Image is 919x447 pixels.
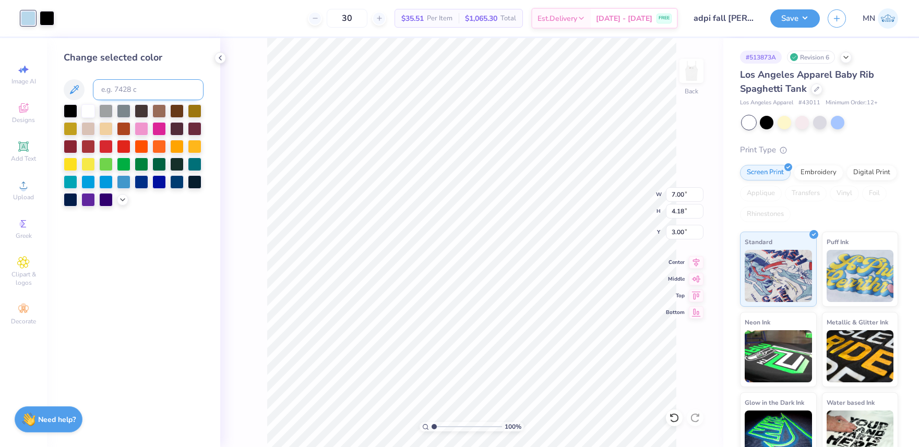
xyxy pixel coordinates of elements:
input: – – [327,9,367,28]
span: Metallic & Glitter Ink [827,317,888,328]
span: Total [500,13,516,24]
span: Add Text [11,154,36,163]
button: Save [770,9,820,28]
a: MN [863,8,898,29]
span: Upload [13,193,34,201]
span: Neon Ink [745,317,770,328]
input: e.g. 7428 c [93,79,204,100]
span: Clipart & logos [5,270,42,287]
span: Per Item [427,13,452,24]
div: Transfers [785,186,827,201]
div: Rhinestones [740,207,791,222]
span: Decorate [11,317,36,325]
strong: Need help? [38,415,76,425]
img: Mark Navarro [878,8,898,29]
img: Puff Ink [827,250,894,302]
span: Puff Ink [827,236,849,247]
span: # 43011 [798,99,820,107]
span: Est. Delivery [538,13,577,24]
div: Change selected color [64,51,204,65]
div: Back [685,87,698,96]
span: Top [666,292,685,299]
span: Greek [16,232,32,240]
div: Vinyl [830,186,859,201]
span: FREE [659,15,670,22]
span: Middle [666,275,685,283]
span: [DATE] - [DATE] [596,13,652,24]
span: Los Angeles Apparel [740,99,793,107]
span: $1,065.30 [465,13,497,24]
div: Foil [862,186,887,201]
span: Water based Ink [827,397,875,408]
span: Glow in the Dark Ink [745,397,804,408]
span: Minimum Order: 12 + [826,99,878,107]
div: Embroidery [794,165,843,180]
img: Neon Ink [745,330,812,382]
div: Revision 6 [787,51,835,64]
div: Print Type [740,144,898,156]
img: Metallic & Glitter Ink [827,330,894,382]
span: Center [666,259,685,266]
span: Los Angeles Apparel Baby Rib Spaghetti Tank [740,68,874,95]
span: MN [863,13,875,25]
input: Untitled Design [686,8,762,29]
span: $35.51 [401,13,424,24]
img: Standard [745,250,812,302]
span: Image AI [11,77,36,86]
span: 100 % [505,422,521,431]
span: Standard [745,236,772,247]
span: Bottom [666,309,685,316]
div: Digital Print [846,165,897,180]
div: Screen Print [740,165,791,180]
span: Designs [12,116,35,124]
div: # 513873A [740,51,782,64]
div: Applique [740,186,782,201]
img: Back [681,61,702,81]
